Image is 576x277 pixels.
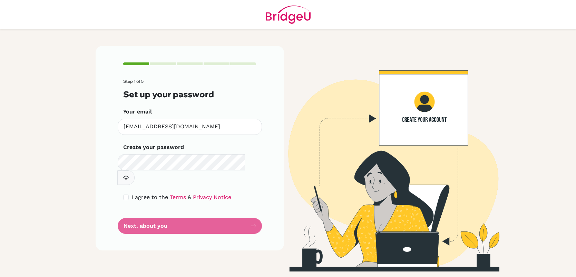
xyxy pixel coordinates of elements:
label: Create your password [123,143,184,151]
input: Insert your email* [118,119,262,135]
label: Your email [123,108,152,116]
a: Terms [170,194,186,200]
h3: Set up your password [123,89,256,99]
span: Step 1 of 5 [123,79,144,84]
span: & [188,194,191,200]
a: Privacy Notice [193,194,231,200]
span: I agree to the [131,194,168,200]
